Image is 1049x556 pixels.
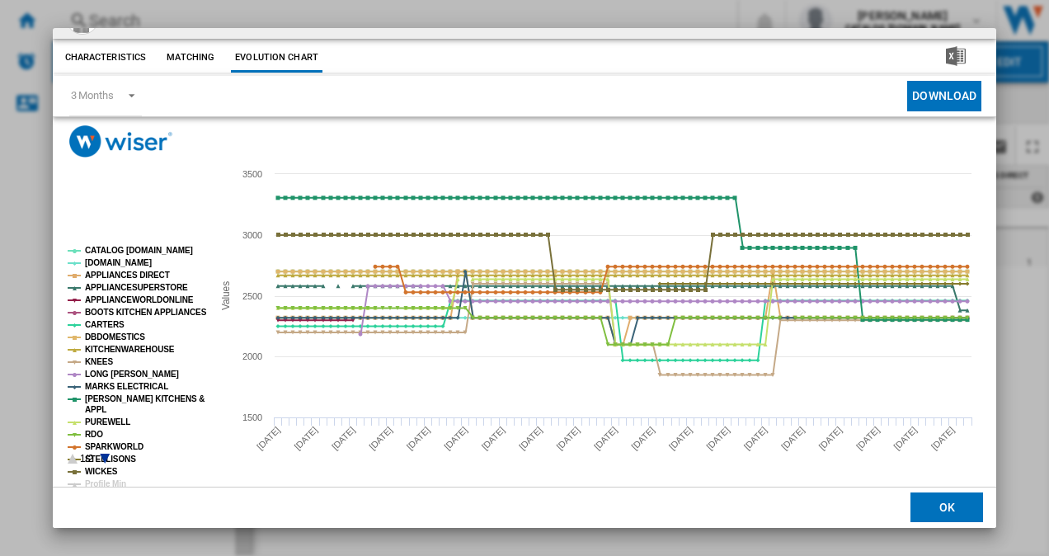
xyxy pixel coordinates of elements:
[61,43,151,73] button: Characteristics
[85,405,106,414] tspan: APPL
[517,425,544,452] tspan: [DATE]
[85,417,130,426] tspan: PUREWELL
[85,271,170,280] tspan: APPLIANCES DIRECT
[242,291,262,301] tspan: 2500
[741,425,769,452] tspan: [DATE]
[53,28,997,529] md-dialog: Product popup
[85,246,193,255] tspan: CATALOG [DOMAIN_NAME]
[85,394,205,403] tspan: [PERSON_NAME] KITCHENS &
[816,425,844,452] tspan: [DATE]
[929,425,956,452] tspan: [DATE]
[85,295,194,304] tspan: APPLIANCEWORLDONLINE
[910,493,983,523] button: OK
[85,442,143,451] tspan: SPARKWORLD
[920,43,992,73] button: Download in Excel
[85,332,145,342] tspan: DBDOMESTICS
[891,425,919,452] tspan: [DATE]
[85,382,168,391] tspan: MARKS ELECTRICAL
[85,370,179,379] tspan: LONG [PERSON_NAME]
[85,345,175,354] tspan: KITCHENWAREHOUSE
[367,425,394,452] tspan: [DATE]
[231,43,322,73] button: Evolution chart
[779,425,807,452] tspan: [DATE]
[220,281,232,310] tspan: Values
[554,425,581,452] tspan: [DATE]
[629,425,656,452] tspan: [DATE]
[255,425,282,452] tspan: [DATE]
[71,89,114,101] div: 3 Months
[442,425,469,452] tspan: [DATE]
[85,320,125,329] tspan: CARTERS
[80,453,94,464] text: 1/2
[479,425,506,452] tspan: [DATE]
[854,425,881,452] tspan: [DATE]
[85,455,136,464] tspan: STELLISONS
[242,351,262,361] tspan: 2000
[704,425,731,452] tspan: [DATE]
[591,425,619,452] tspan: [DATE]
[69,125,172,158] img: logo_wiser_300x94.png
[85,258,152,267] tspan: [DOMAIN_NAME]
[85,479,126,488] tspan: Profile Min
[85,430,103,439] tspan: RDO
[292,425,319,452] tspan: [DATE]
[85,357,113,366] tspan: KNEES
[242,230,262,240] tspan: 3000
[85,308,207,317] tspan: BOOTS KITCHEN APPLIANCES
[946,46,966,66] img: excel-24x24.png
[85,283,188,292] tspan: APPLIANCESUPERSTORE
[242,412,262,422] tspan: 1500
[154,43,227,73] button: Matching
[242,169,262,179] tspan: 3500
[85,467,118,476] tspan: WICKES
[907,81,981,111] button: Download
[666,425,694,452] tspan: [DATE]
[329,425,356,452] tspan: [DATE]
[404,425,431,452] tspan: [DATE]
